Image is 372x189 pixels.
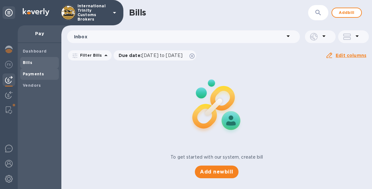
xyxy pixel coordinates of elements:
button: Add newbill [195,166,238,178]
button: Addbill [332,8,362,18]
p: Filter Bills [77,53,102,58]
span: [DATE] to [DATE] [142,53,183,58]
div: Due date:[DATE] to [DATE] [114,50,196,60]
img: Logo [23,8,49,16]
b: Bills [23,60,32,65]
img: Foreign exchange [5,61,13,68]
p: Inbox [74,34,284,40]
p: Pay [23,30,56,37]
p: International Trinity Customs Brokers [77,4,109,22]
b: Vendors [23,83,41,88]
b: Dashboard [23,49,47,54]
span: Add new bill [200,168,233,176]
b: Payments [23,72,44,76]
u: Edit columns [336,53,366,58]
p: To get started with our system, create bill [170,154,263,161]
p: Due date : [119,52,186,59]
span: Add bill [337,9,356,16]
div: Unpin categories [3,6,15,19]
h1: Bills [129,8,146,18]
